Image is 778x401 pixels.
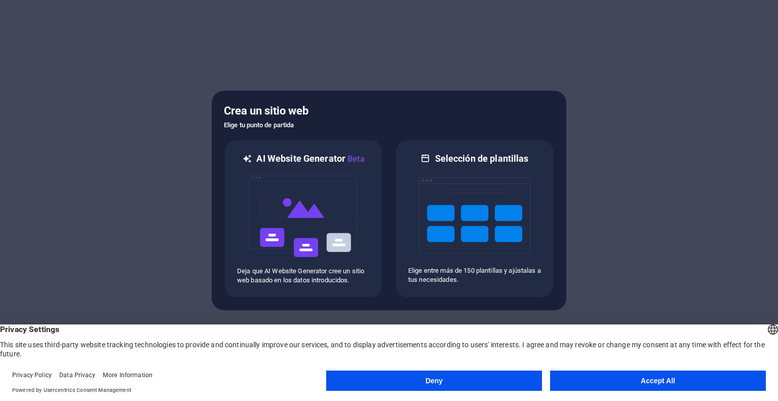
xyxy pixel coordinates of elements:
div: Selección de plantillasElige entre más de 150 plantillas y ajústalas a tus necesidades. [395,139,554,298]
h5: Crea un sitio web [224,103,554,119]
p: Deja que AI Website Generator cree un sitio web basado en los datos introducidos. [237,267,370,285]
span: Beta [345,154,365,164]
h6: Selección de plantillas [435,153,529,165]
h6: Elige tu punto de partida [224,119,554,131]
img: ai [248,165,359,267]
div: AI Website GeneratorBetaaiDeja que AI Website Generator cree un sitio web basado en los datos int... [224,139,383,298]
p: Elige entre más de 150 plantillas y ajústalas a tus necesidades. [408,266,541,284]
h6: AI Website Generator [256,153,364,165]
